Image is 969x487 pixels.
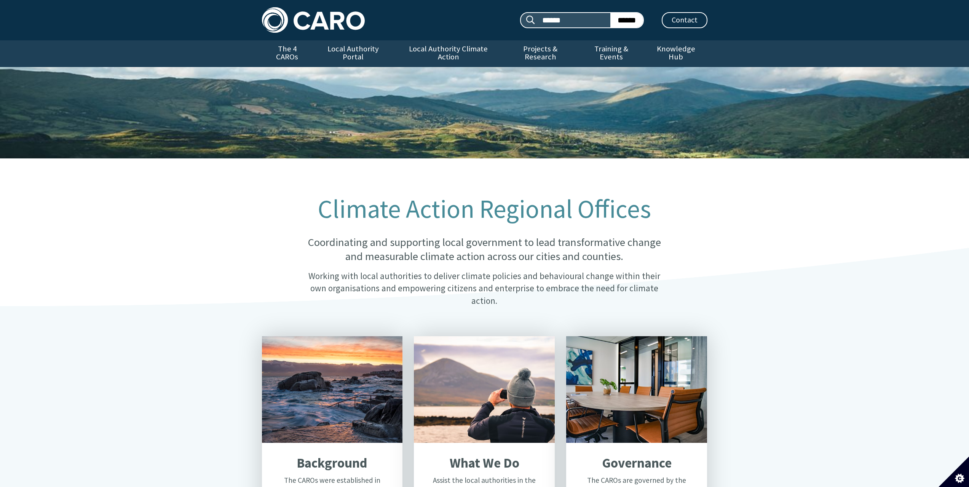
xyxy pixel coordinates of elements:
h1: Climate Action Regional Offices [300,195,669,223]
button: Set cookie preferences [939,457,969,487]
a: Local Authority Climate Action [394,40,503,67]
h2: What We Do [425,455,544,471]
h2: Governance [577,455,696,471]
p: Working with local authorities to deliver climate policies and behavioural change within their ow... [300,270,669,307]
a: Training & Events [578,40,645,67]
img: Caro logo [262,7,365,33]
a: Projects & Research [503,40,578,67]
p: Coordinating and supporting local government to lead transformative change and measurable climate... [300,235,669,264]
a: The 4 CAROs [262,40,313,67]
a: Knowledge Hub [645,40,707,67]
a: Contact [662,12,707,28]
a: Local Authority Portal [313,40,394,67]
h2: Background [273,455,391,471]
